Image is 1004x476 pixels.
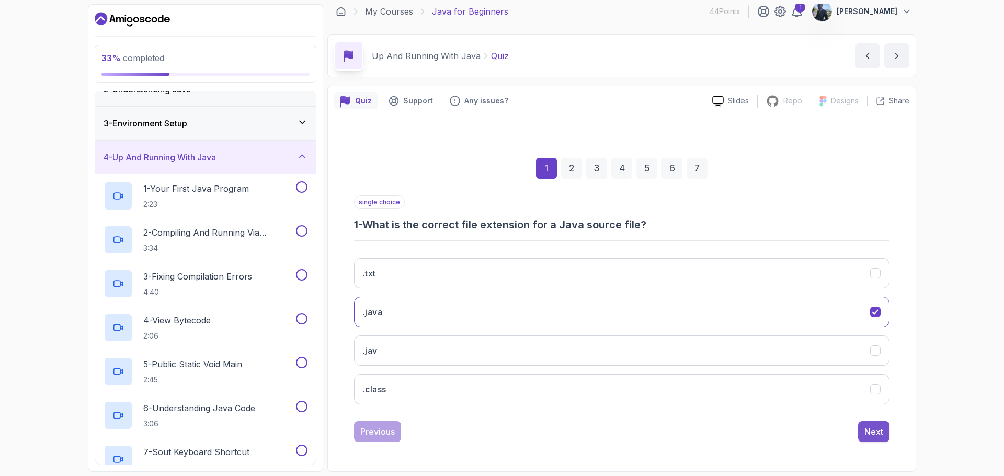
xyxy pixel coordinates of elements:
[101,53,164,63] span: completed
[104,445,307,474] button: 7-Sout Keyboard Shortcut1:46
[354,217,889,232] h3: 1 - What is the correct file extension for a Java source file?
[795,2,805,13] div: 1
[884,43,909,68] button: next content
[783,96,802,106] p: Repo
[143,462,249,473] p: 1:46
[687,158,708,179] div: 7
[661,158,682,179] div: 6
[143,331,211,341] p: 2:06
[372,50,481,62] p: Up And Running With Java
[611,158,632,179] div: 4
[143,243,294,253] p: 3:34
[95,141,316,174] button: 4-Up And Running With Java
[791,5,803,18] a: 1
[143,402,255,414] p: 6 - Understanding Java Code
[889,96,909,106] p: Share
[104,401,307,430] button: 6-Understanding Java Code3:06
[143,287,252,297] p: 4:40
[143,375,242,385] p: 2:45
[104,181,307,211] button: 1-Your First Java Program2:23
[334,92,378,109] button: quiz button
[95,107,316,140] button: 3-Environment Setup
[354,421,401,442] button: Previous
[561,158,582,179] div: 2
[837,6,897,17] p: [PERSON_NAME]
[355,96,372,106] p: Quiz
[855,43,880,68] button: previous content
[101,53,121,63] span: 33 %
[354,195,405,209] p: single choice
[354,258,889,288] button: .txt
[336,6,346,17] a: Dashboard
[710,6,740,17] p: 44 Points
[363,306,382,318] h3: .java
[536,158,557,179] div: 1
[867,96,909,106] button: Share
[636,158,657,179] div: 5
[812,2,832,21] img: user profile image
[363,344,378,357] h3: .jav
[443,92,515,109] button: Feedback button
[586,158,607,179] div: 3
[831,96,859,106] p: Designs
[143,419,255,429] p: 3:06
[104,313,307,342] button: 4-View Bytecode2:06
[382,92,439,109] button: Support button
[858,421,889,442] button: Next
[403,96,433,106] p: Support
[354,374,889,404] button: .class
[864,425,883,438] div: Next
[104,357,307,386] button: 5-Public Static Void Main2:45
[104,225,307,254] button: 2-Compiling And Running Via Terminal3:34
[143,182,249,195] p: 1 - Your First Java Program
[104,151,216,164] h3: 4 - Up And Running With Java
[354,297,889,327] button: .java
[143,270,252,283] p: 3 - Fixing Compilation Errors
[704,96,757,107] a: Slides
[728,96,749,106] p: Slides
[365,5,413,18] a: My Courses
[104,269,307,298] button: 3-Fixing Compilation Errors4:40
[104,117,187,130] h3: 3 - Environment Setup
[464,96,508,106] p: Any issues?
[143,314,211,327] p: 4 - View Bytecode
[143,446,249,458] p: 7 - Sout Keyboard Shortcut
[354,335,889,366] button: .jav
[143,226,294,239] p: 2 - Compiling And Running Via Terminal
[812,1,912,22] button: user profile image[PERSON_NAME]
[143,358,242,370] p: 5 - Public Static Void Main
[363,383,386,396] h3: .class
[360,425,395,438] div: Previous
[491,50,509,62] p: Quiz
[432,5,508,18] p: Java for Beginners
[143,199,249,210] p: 2:23
[363,267,376,280] h3: .txt
[95,11,170,28] a: Dashboard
